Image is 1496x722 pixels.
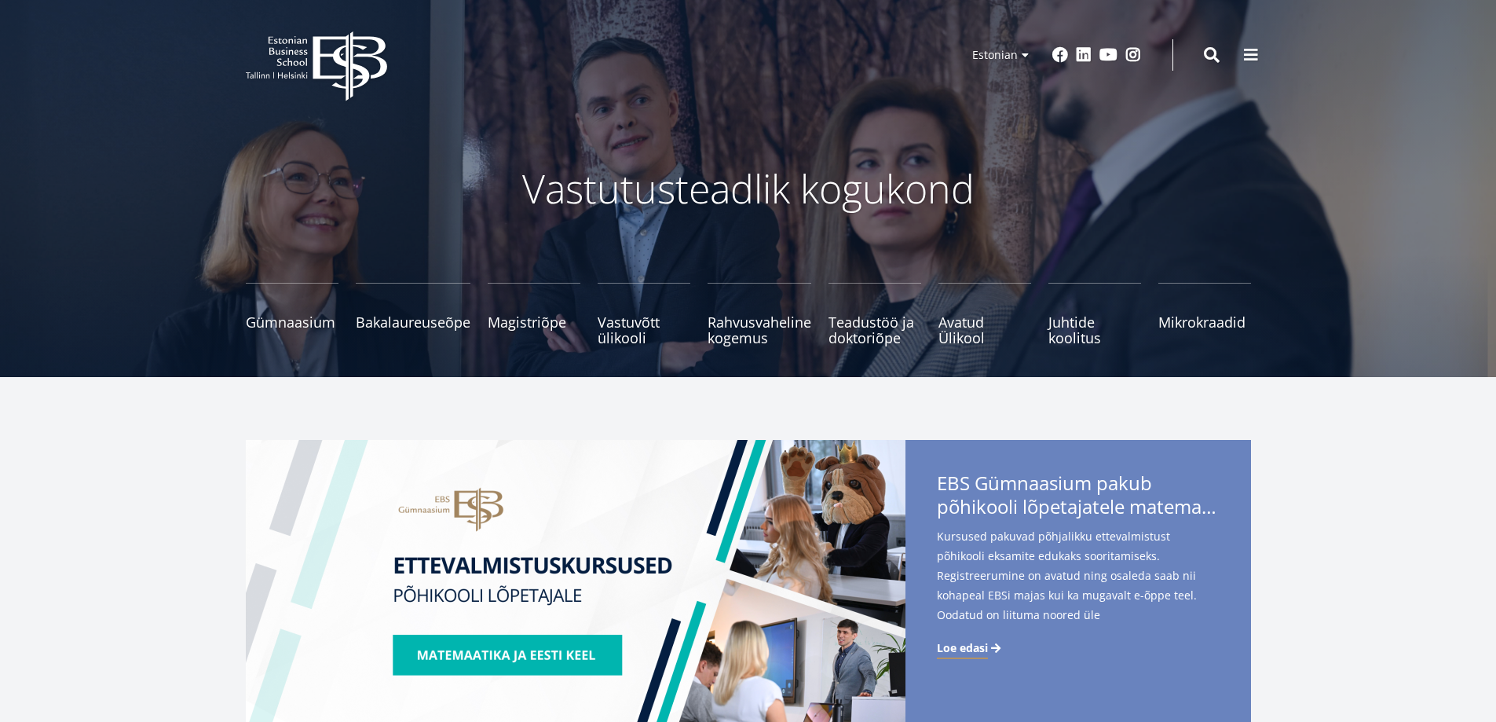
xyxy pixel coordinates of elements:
a: Teadustöö ja doktoriõpe [828,283,921,346]
a: Gümnaasium [246,283,338,346]
span: Mikrokraadid [1158,314,1251,330]
span: EBS Gümnaasium pakub [937,471,1220,523]
span: Magistriõpe [488,314,580,330]
span: Gümnaasium [246,314,338,330]
span: Juhtide koolitus [1048,314,1141,346]
a: Juhtide koolitus [1048,283,1141,346]
span: Vastuvõtt ülikooli [598,314,690,346]
a: Avatud Ülikool [938,283,1031,346]
a: Youtube [1099,47,1117,63]
a: Instagram [1125,47,1141,63]
a: Bakalaureuseõpe [356,283,470,346]
a: Magistriõpe [488,283,580,346]
span: Loe edasi [937,640,988,656]
a: Loe edasi [937,640,1004,656]
a: Mikrokraadid [1158,283,1251,346]
span: Kursused pakuvad põhjalikku ettevalmistust põhikooli eksamite edukaks sooritamiseks. Registreerum... [937,526,1220,650]
a: Facebook [1052,47,1068,63]
span: Rahvusvaheline kogemus [708,314,811,346]
a: Linkedin [1076,47,1092,63]
span: Teadustöö ja doktoriõpe [828,314,921,346]
a: Vastuvõtt ülikooli [598,283,690,346]
p: Vastutusteadlik kogukond [332,165,1165,212]
span: Bakalaureuseõpe [356,314,470,330]
span: Avatud Ülikool [938,314,1031,346]
a: Rahvusvaheline kogemus [708,283,811,346]
span: põhikooli lõpetajatele matemaatika- ja eesti keele kursuseid [937,495,1220,519]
